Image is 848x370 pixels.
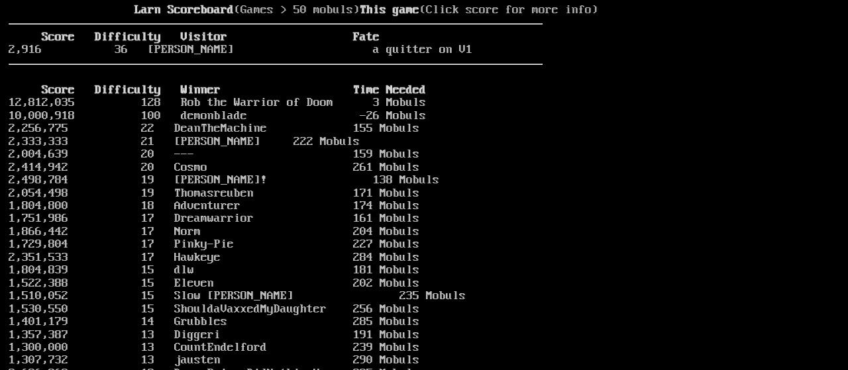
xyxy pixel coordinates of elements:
[9,302,419,316] a: 1,530,550 15 ShouldaVaxxedMyDaughter 256 Mobuls
[134,3,234,17] b: Larn Scoreboard
[9,173,439,187] a: 2,498,784 19 [PERSON_NAME]! 138 Mobuls
[9,289,466,302] a: 1,510,052 15 Slow [PERSON_NAME] 235 Mobuls
[9,187,419,200] a: 2,054,498 19 Thomasreuben 171 Mobuls
[9,135,360,148] a: 2,333,333 21 [PERSON_NAME] 222 Mobuls
[9,96,426,109] a: 12,812,035 128 Rob the Warrior of Doom 3 Mobuls
[9,148,419,161] a: 2,004,639 20 --- 159 Mobuls
[9,43,472,56] a: 2,916 36 [PERSON_NAME] a quitter on V1
[9,212,419,225] a: 1,751,986 17 Dreamwarrior 161 Mobuls
[9,263,419,277] a: 1,804,839 15 dlw 181 Mobuls
[9,109,426,122] a: 10,000,918 100 demonblade -26 Mobuls
[9,4,543,351] larn: (Games > 50 mobuls) (Click score for more info) Click on a score for more information ---- Reload...
[9,161,419,174] a: 2,414,942 20 Cosmo 261 Mobuls
[9,225,419,238] a: 1,866,442 17 Norm 204 Mobuls
[42,83,426,97] b: Score Difficulty Winner Time Needed
[9,238,419,251] a: 1,729,804 17 Pinky-Pie 227 Mobuls
[9,199,419,212] a: 1,804,800 18 Adventurer 174 Mobuls
[42,30,380,44] b: Score Difficulty Visitor Fate
[9,277,419,290] a: 1,522,388 15 Eleven 202 Mobuls
[9,341,419,354] a: 1,300,000 13 CountEndelford 239 Mobuls
[360,3,419,17] b: This game
[9,328,419,342] a: 1,357,387 13 Diggeri 191 Mobuls
[9,122,419,135] a: 2,256,775 22 DeanTheMachine 155 Mobuls
[9,315,419,328] a: 1,401,179 14 Grubbles 285 Mobuls
[9,251,419,264] a: 2,351,533 17 Hawkeye 284 Mobuls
